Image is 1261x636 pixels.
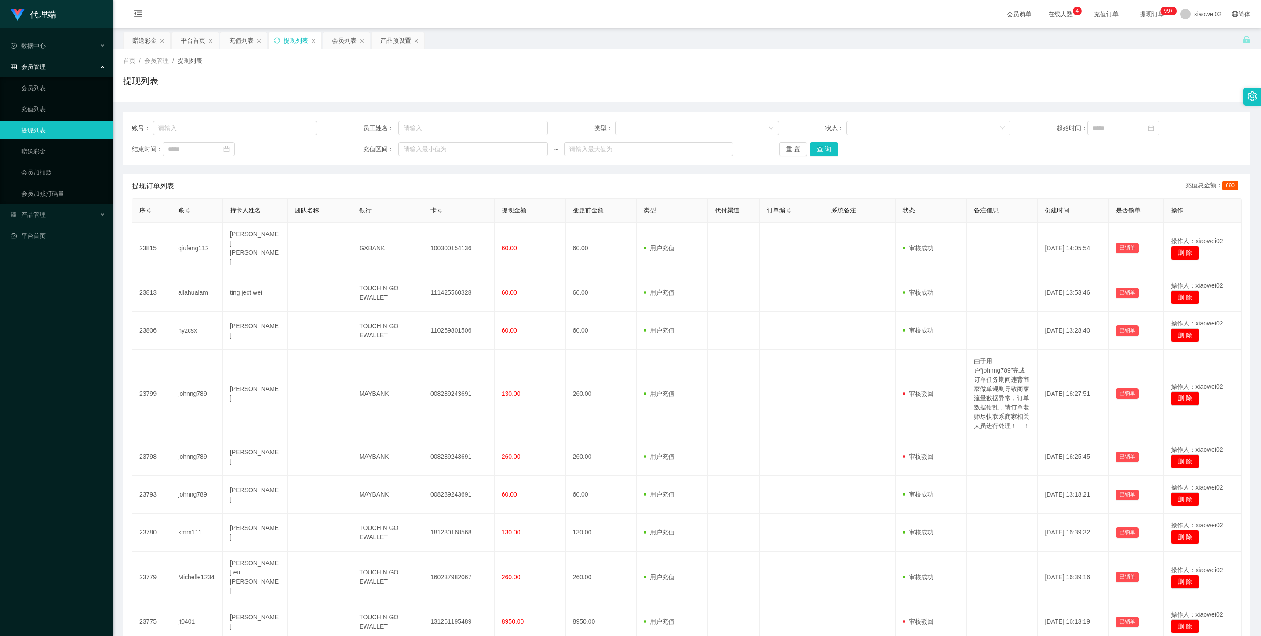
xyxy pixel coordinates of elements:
[21,143,106,160] a: 赠送彩金
[223,552,288,603] td: [PERSON_NAME] eu [PERSON_NAME]
[967,350,1038,438] td: 由于用户“johnng789”完成订单任务期间违背商家做单规则导致商家流量数据异常，订单数据错乱，请订单老师尽快联系商家相关人员进行处理！！！
[230,207,261,214] span: 持卡人姓名
[644,618,674,625] span: 用户充值
[132,124,153,133] span: 账号：
[11,9,25,21] img: logo.9652507e.png
[1232,11,1238,17] i: 图标: global
[208,38,213,44] i: 图标: close
[132,223,171,274] td: 23815
[132,438,171,476] td: 23798
[903,327,933,334] span: 审核成功
[502,207,526,214] span: 提现金额
[171,514,223,552] td: kmm111
[974,207,999,214] span: 备注信息
[1171,383,1223,390] span: 操作人：xiaowei02
[1116,527,1139,538] button: 已锁单
[171,274,223,312] td: allahualam
[1038,438,1109,476] td: [DATE] 16:25:45
[398,121,548,135] input: 请输入
[566,274,637,312] td: 60.00
[223,438,288,476] td: [PERSON_NAME]
[352,223,423,274] td: GXBANK
[11,42,46,49] span: 数据中心
[502,390,521,397] span: 130.00
[1038,274,1109,312] td: [DATE] 13:53:46
[132,32,157,49] div: 赠送彩金
[359,207,372,214] span: 银行
[1116,288,1139,298] button: 已锁单
[1044,11,1077,17] span: 在线人数
[1116,452,1139,462] button: 已锁单
[644,207,656,214] span: 类型
[414,38,419,44] i: 图标: close
[1171,454,1199,468] button: 删 除
[831,207,856,214] span: 系统备注
[1116,207,1141,214] span: 是否锁单
[1171,567,1223,574] span: 操作人：xiaowei02
[1247,91,1257,101] i: 图标: setting
[171,350,223,438] td: johnng789
[352,274,423,312] td: TOUCH N GO EWALLET
[903,618,933,625] span: 审核驳回
[715,207,740,214] span: 代付渠道
[223,146,230,152] i: 图标: calendar
[332,32,357,49] div: 会员列表
[123,74,158,88] h1: 提现列表
[223,476,288,514] td: [PERSON_NAME]
[171,476,223,514] td: johnng789
[1171,290,1199,304] button: 删 除
[21,164,106,181] a: 会员加扣款
[423,476,495,514] td: 008289243691
[11,11,56,18] a: 代理端
[1075,7,1079,15] p: 4
[566,223,637,274] td: 60.00
[123,0,153,29] i: 图标: menu-fold
[566,552,637,603] td: 260.00
[423,223,495,274] td: 100300154136
[566,312,637,350] td: 60.00
[502,529,521,536] span: 130.00
[363,124,398,133] span: 员工姓名：
[223,514,288,552] td: [PERSON_NAME]
[352,552,423,603] td: TOUCH N GO EWALLET
[352,312,423,350] td: TOUCH N GO EWALLET
[1171,282,1223,289] span: 操作人：xiaowei02
[1073,7,1082,15] sup: 4
[903,529,933,536] span: 审核成功
[311,38,316,44] i: 图标: close
[1171,391,1199,406] button: 删 除
[1171,611,1223,618] span: 操作人：xiaowei02
[1038,223,1109,274] td: [DATE] 14:05:54
[223,312,288,350] td: [PERSON_NAME]
[502,491,517,498] span: 60.00
[903,453,933,460] span: 审核驳回
[132,514,171,552] td: 23780
[21,100,106,118] a: 充值列表
[1171,246,1199,260] button: 删 除
[153,121,317,135] input: 请输入
[423,438,495,476] td: 008289243691
[1185,181,1242,191] div: 充值总金额：
[352,438,423,476] td: MAYBANK
[1116,490,1139,500] button: 已锁单
[1038,350,1109,438] td: [DATE] 16:27:51
[1171,484,1223,491] span: 操作人：xiaowei02
[11,43,17,49] i: 图标: check-circle-o
[769,125,774,132] i: 图标: down
[566,438,637,476] td: 260.00
[1090,11,1123,17] span: 充值订单
[1038,552,1109,603] td: [DATE] 16:39:16
[380,32,411,49] div: 产品预设置
[181,32,205,49] div: 平台首页
[502,289,517,296] span: 60.00
[11,211,46,218] span: 产品管理
[223,350,288,438] td: [PERSON_NAME]
[295,207,319,214] span: 团队名称
[1171,446,1223,453] span: 操作人：xiaowei02
[352,350,423,438] td: MAYBANK
[11,63,46,70] span: 会员管理
[256,38,262,44] i: 图标: close
[144,57,169,64] span: 会员管理
[132,145,163,154] span: 结束时间：
[229,32,254,49] div: 充值列表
